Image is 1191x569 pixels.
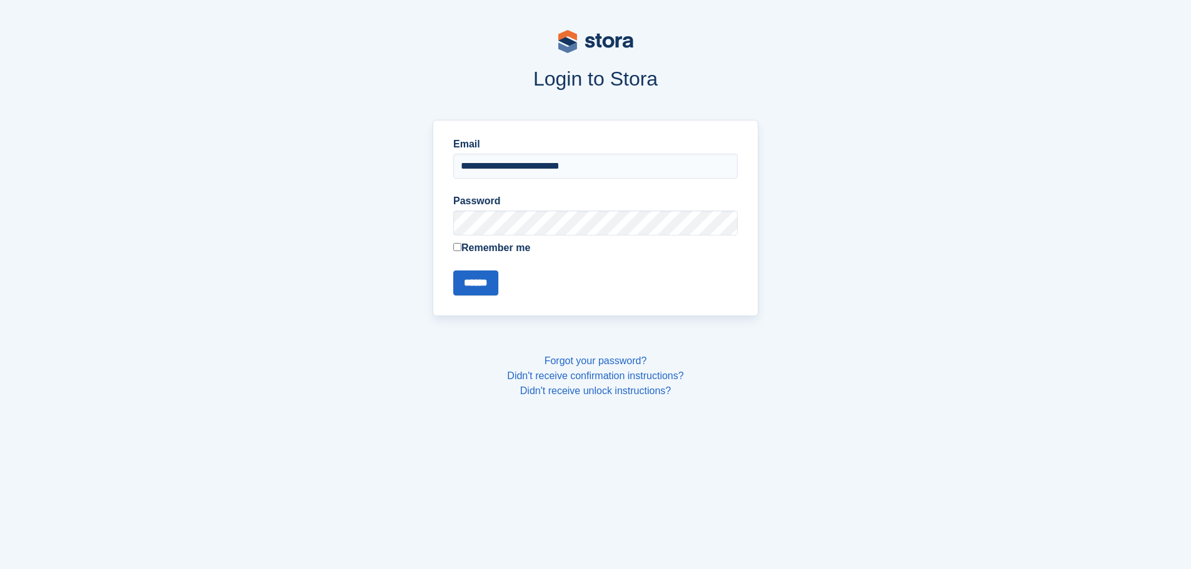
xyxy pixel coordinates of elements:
h1: Login to Stora [194,67,997,90]
input: Remember me [453,243,461,251]
a: Forgot your password? [545,355,647,366]
label: Email [453,137,738,152]
a: Didn't receive confirmation instructions? [507,370,683,381]
img: stora-logo-53a41332b3708ae10de48c4981b4e9114cc0af31d8433b30ea865607fb682f29.svg [558,30,633,53]
a: Didn't receive unlock instructions? [520,385,671,396]
label: Password [453,194,738,209]
label: Remember me [453,240,738,255]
